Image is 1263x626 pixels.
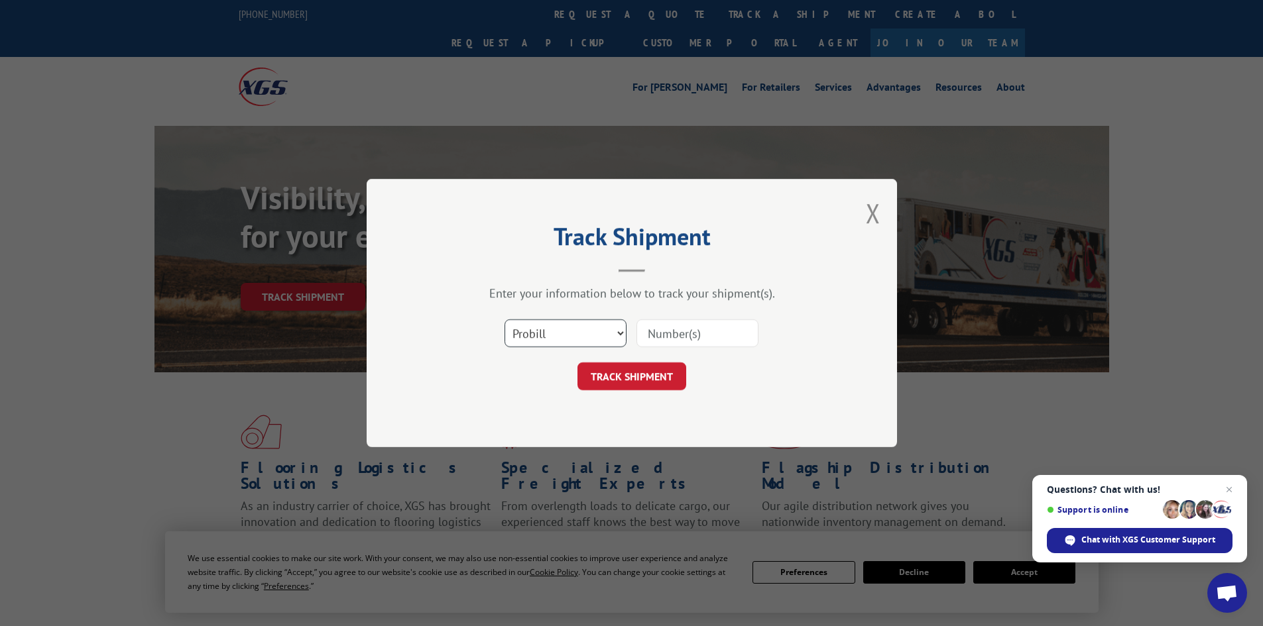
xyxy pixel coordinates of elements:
[577,362,686,390] button: TRACK SHIPMENT
[433,227,831,252] h2: Track Shipment
[1047,528,1233,553] div: Chat with XGS Customer Support
[866,195,880,231] button: Close modal
[1081,534,1215,546] span: Chat with XGS Customer Support
[1207,573,1247,613] div: Open chat
[433,286,831,301] div: Enter your information below to track your shipment(s).
[1221,482,1237,497] span: Close chat
[1047,484,1233,495] span: Questions? Chat with us!
[636,319,758,347] input: Number(s)
[1047,505,1158,515] span: Support is online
